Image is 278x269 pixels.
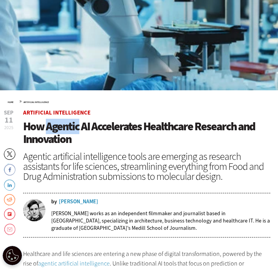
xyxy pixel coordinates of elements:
[23,151,270,181] div: Agentic artificial intelligence tools are emerging as research assistants for life sciences, stre...
[3,246,22,265] button: Open Preferences
[23,101,49,104] a: Artificial Intelligence
[23,109,90,116] a: Artificial Intelligence
[4,125,13,131] span: 2025
[23,199,45,221] img: nathan eddy
[23,119,255,147] span: How Agentic AI Accelerates Healthcare Research and Innovation
[3,246,22,265] div: Cookie Settings
[59,199,98,204] a: [PERSON_NAME]
[51,210,270,232] p: [PERSON_NAME] works as an independent filmmaker and journalist based in [GEOGRAPHIC_DATA], specia...
[38,259,110,267] a: agentic artificial intelligence
[4,116,13,124] span: 11
[4,110,13,116] span: Sep
[51,199,57,204] span: by
[8,98,270,104] div: »
[8,101,13,104] a: Home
